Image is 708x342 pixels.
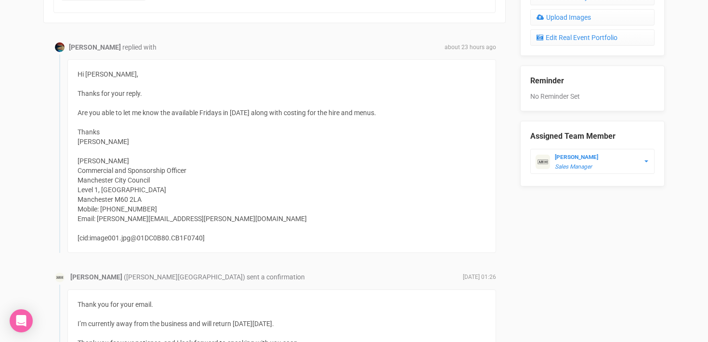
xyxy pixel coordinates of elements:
[69,43,121,51] strong: [PERSON_NAME]
[536,155,550,169] img: open-uri20231025-2-1afxnye
[122,43,157,51] span: replied with
[10,309,33,332] div: Open Intercom Messenger
[55,42,65,52] img: Profile Image
[530,9,655,26] a: Upload Images
[555,154,598,160] strong: [PERSON_NAME]
[124,273,305,281] span: ([PERSON_NAME][GEOGRAPHIC_DATA]) sent a confirmation
[530,29,655,46] a: Edit Real Event Portfolio
[463,273,496,281] span: [DATE] 01:26
[445,43,496,52] span: about 23 hours ago
[530,131,655,142] legend: Assigned Team Member
[55,273,65,282] img: open-uri20231025-2-1afxnye
[530,149,655,174] button: [PERSON_NAME] Sales Manager
[530,76,655,87] legend: Reminder
[555,163,592,170] em: Sales Manager
[70,273,122,281] strong: [PERSON_NAME]
[530,66,655,101] div: No Reminder Set
[67,59,496,253] div: Hi [PERSON_NAME], Thanks for your reply. Are you able to let me know the available Fridays in [DA...
[78,224,486,243] div: [cid:image001.jpg@01DC0B80.CB1F0740]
